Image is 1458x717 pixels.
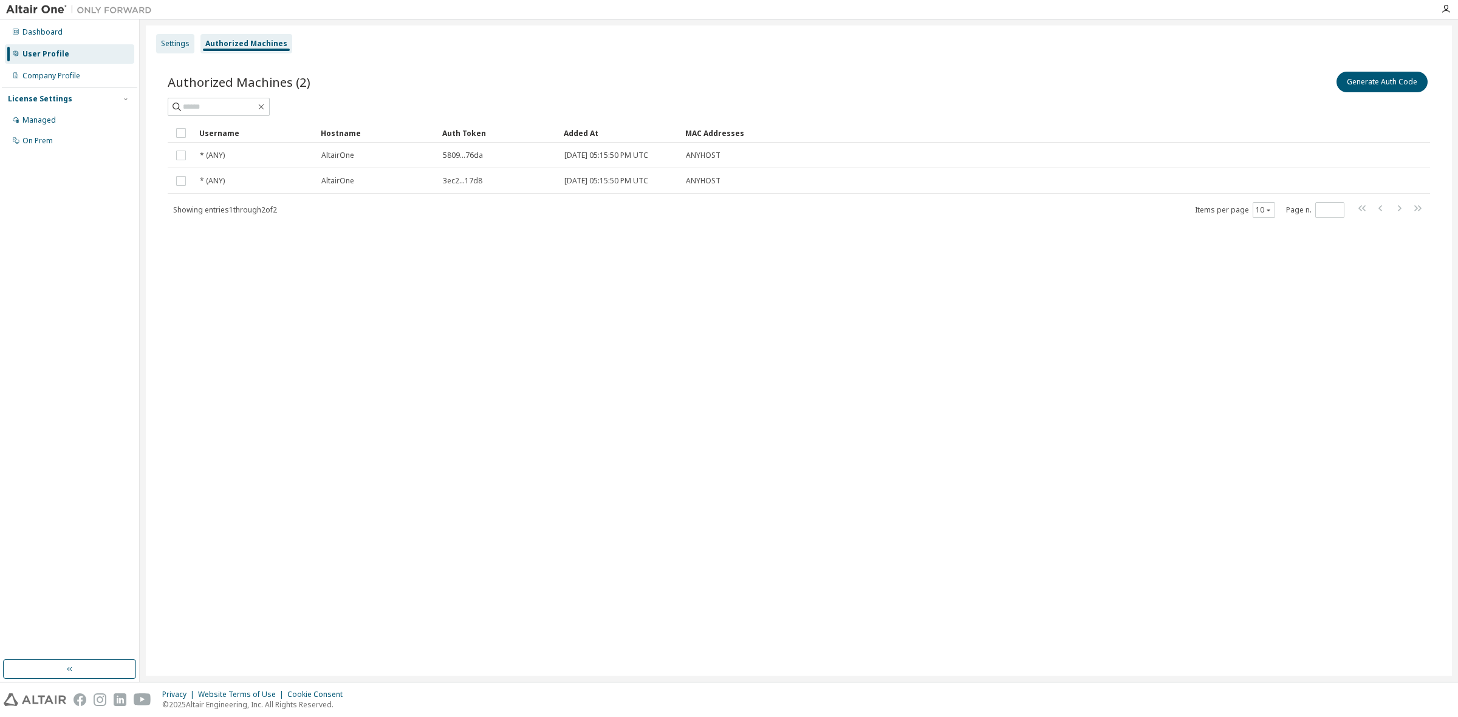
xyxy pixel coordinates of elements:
img: Altair One [6,4,158,16]
div: Company Profile [22,71,80,81]
div: Managed [22,115,56,125]
div: User Profile [22,49,69,59]
div: Hostname [321,123,433,143]
span: * (ANY) [200,151,225,160]
span: [DATE] 05:15:50 PM UTC [564,151,648,160]
span: [DATE] 05:15:50 PM UTC [564,176,648,186]
p: © 2025 Altair Engineering, Inc. All Rights Reserved. [162,699,350,710]
span: AltairOne [321,151,354,160]
span: 5809...76da [443,151,483,160]
img: linkedin.svg [114,693,126,706]
img: facebook.svg [74,693,86,706]
div: Dashboard [22,27,63,37]
div: Website Terms of Use [198,690,287,699]
img: instagram.svg [94,693,106,706]
div: Username [199,123,311,143]
span: Page n. [1286,202,1344,218]
span: Items per page [1195,202,1275,218]
div: Added At [564,123,676,143]
div: License Settings [8,94,72,104]
button: Generate Auth Code [1336,72,1428,92]
div: Authorized Machines [205,39,287,49]
div: Privacy [162,690,198,699]
img: youtube.svg [134,693,151,706]
span: * (ANY) [200,176,225,186]
div: On Prem [22,136,53,146]
div: MAC Addresses [685,123,1302,143]
button: 10 [1256,205,1272,215]
img: altair_logo.svg [4,693,66,706]
span: Showing entries 1 through 2 of 2 [173,205,277,215]
span: AltairOne [321,176,354,186]
span: Authorized Machines (2) [168,73,310,90]
div: Settings [161,39,190,49]
div: Auth Token [442,123,554,143]
span: ANYHOST [686,151,720,160]
span: ANYHOST [686,176,720,186]
div: Cookie Consent [287,690,350,699]
span: 3ec2...17d8 [443,176,482,186]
